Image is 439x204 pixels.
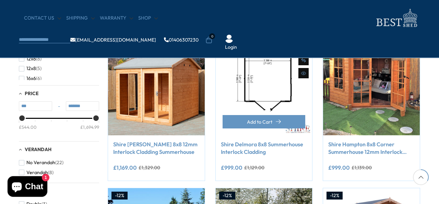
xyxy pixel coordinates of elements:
[225,35,233,43] img: User Icon
[25,146,51,152] span: Verandah
[26,160,55,166] span: No Verandah
[209,33,215,39] span: 0
[223,115,306,128] button: Add to Cart
[244,165,264,170] del: £1,129.00
[70,37,156,42] a: [EMAIL_ADDRESS][DOMAIN_NAME]
[66,15,95,22] a: Shipping
[52,103,66,110] span: -
[19,124,37,130] div: £544.00
[55,160,63,166] span: (22)
[219,192,235,200] div: -12%
[26,56,36,62] span: 12x6
[100,15,133,22] a: Warranty
[111,192,128,200] div: -12%
[138,15,158,22] a: Shop
[225,44,237,51] a: Login
[19,168,54,178] button: Verandah
[24,15,61,22] a: CONTACT US
[108,38,205,135] img: Shire Mayfield 8x8 12mm Interlock Cladding Summerhouse - Best Shed
[328,140,415,156] a: Shire Hampton 8x8 Corner Summerhouse 12mm Interlock Cladding
[372,7,420,29] img: logo
[328,165,350,170] ins: £999.00
[19,73,41,83] button: 16x6
[36,76,41,81] span: (6)
[327,192,343,200] div: -12%
[26,76,36,81] span: 16x6
[113,140,200,156] a: Shire [PERSON_NAME] 8x8 12mm Interlock Cladding Summerhouse
[113,165,137,170] ins: £1,169.00
[36,66,41,71] span: (5)
[247,120,272,124] span: Add to Cart
[5,176,49,199] inbox-online-store-chat: Shopify online store chat
[221,165,242,170] ins: £999.00
[25,90,39,97] span: Price
[19,158,63,168] button: No Verandah
[164,37,199,42] a: 01406307230
[36,56,41,62] span: (6)
[19,54,41,64] button: 12x6
[19,101,52,111] input: Min value
[352,165,372,170] del: £1,139.00
[19,118,99,136] div: Price
[48,170,54,175] span: (8)
[139,165,160,170] del: £1,329.00
[221,140,307,156] a: Shire Delmora 8x8 Summerhouse Interlock Cladding
[26,170,48,175] span: Verandah
[216,38,312,135] img: Shire Delmora 8x8 Summerhouse Interlock Cladding - Best Shed
[80,124,99,130] div: £1,694.99
[19,64,41,73] button: 12x8
[323,38,420,135] img: Shire Hampton 8x8 Corner Summerhouse 12mm Interlock Cladding - Best Shed
[26,66,36,71] span: 12x8
[66,101,99,111] input: Max value
[205,37,212,44] a: 0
